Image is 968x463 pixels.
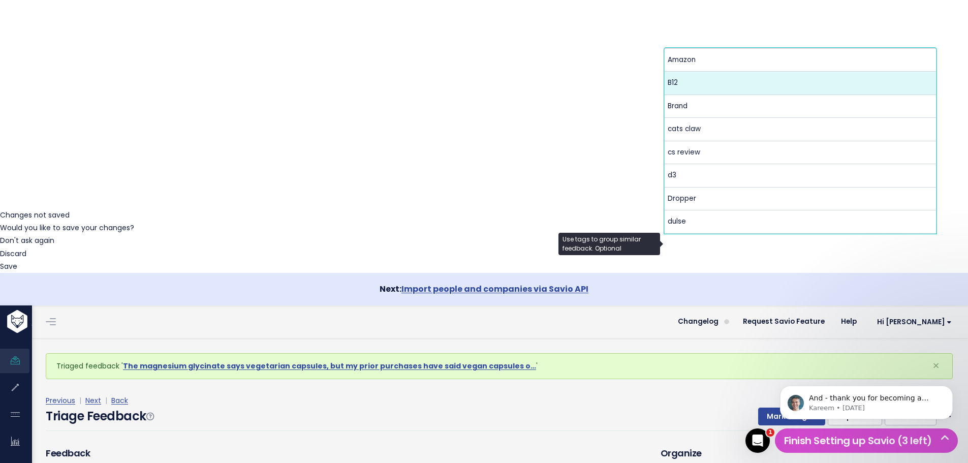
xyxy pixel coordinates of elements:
[46,446,90,460] h3: Feedback
[668,101,688,111] span: Brand
[766,428,774,437] span: 1
[401,283,588,295] a: Import people and companies via Savio API
[865,314,960,330] a: Hi [PERSON_NAME]
[922,354,950,378] button: Close
[668,170,676,180] span: d3
[668,55,696,65] span: Amazon
[932,357,940,374] span: ×
[668,217,686,226] span: dulse
[558,233,660,255] div: Use tags to group similar feedback. Optional
[123,361,536,371] a: The magnesium glycinate says vegetarian capsules, but my prior purchases have said vegan capsules o…
[877,318,952,326] span: Hi [PERSON_NAME]
[779,433,953,448] h5: Finish Setting up Savio (3 left)
[668,78,678,87] span: B12
[668,194,696,203] span: Dropper
[668,124,701,134] span: cats claw
[765,364,968,436] iframe: Intercom notifications message
[833,314,865,329] a: Help
[735,314,833,329] a: Request Savio Feature
[678,318,719,325] span: Changelog
[758,408,825,426] button: Mark Triaged
[46,353,953,379] div: Triaged feedback ' '
[103,395,109,406] span: |
[745,428,770,453] iframe: Intercom live chat
[46,395,75,406] a: Previous
[5,310,83,333] img: logo-white.9d6f32f41409.svg
[380,283,588,295] strong: Next:
[668,147,700,157] span: cs review
[85,395,101,406] a: Next
[46,407,153,425] h4: Triage Feedback
[77,395,83,406] span: |
[111,395,128,406] a: Back
[661,446,953,460] h3: Organize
